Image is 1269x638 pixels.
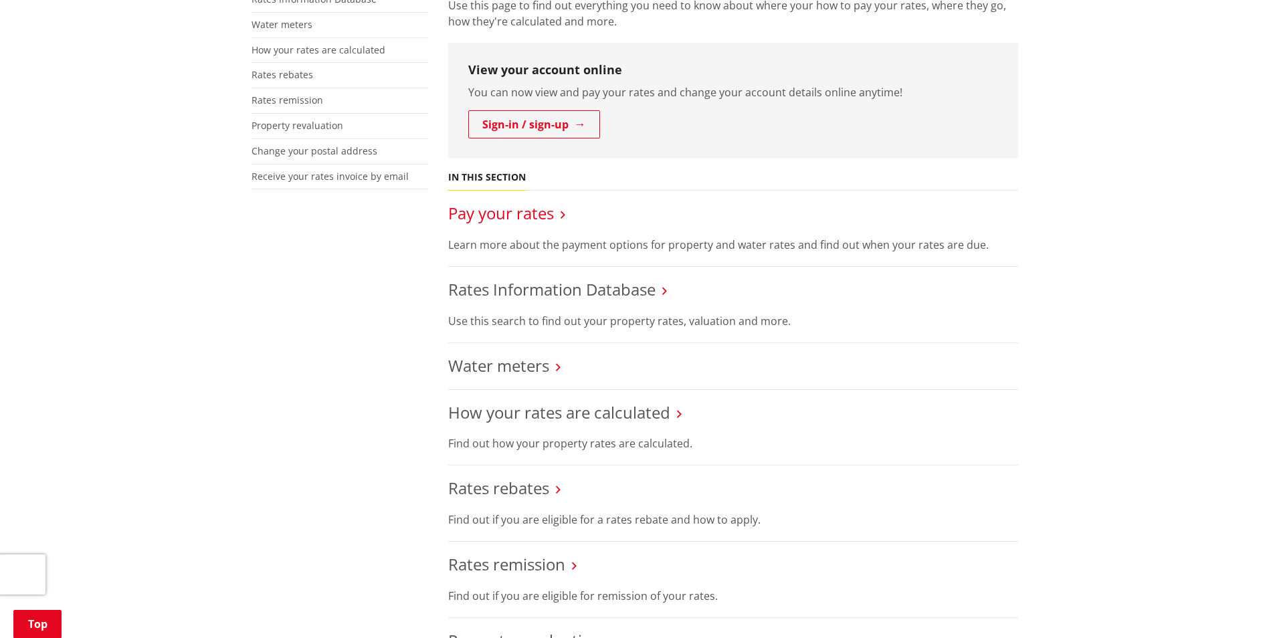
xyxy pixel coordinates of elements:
h3: View your account online [468,63,998,78]
a: Receive your rates invoice by email [252,170,409,183]
p: Learn more about the payment options for property and water rates and find out when your rates ar... [448,237,1018,253]
a: Water meters [252,18,312,31]
p: Use this search to find out your property rates, valuation and more. [448,313,1018,329]
a: Change your postal address [252,144,377,157]
a: Top [13,610,62,638]
p: Find out how your property rates are calculated. [448,435,1018,451]
a: Pay your rates [448,202,554,224]
a: Rates rebates [252,68,313,81]
a: Sign-in / sign-up [468,110,600,138]
a: Rates rebates [448,477,549,499]
p: You can now view and pay your rates and change your account details online anytime! [468,84,998,100]
a: Rates remission [448,553,565,575]
a: Rates Information Database [448,278,656,300]
a: Property revaluation [252,119,343,132]
a: Water meters [448,354,549,377]
p: Find out if you are eligible for remission of your rates. [448,588,1018,604]
p: Find out if you are eligible for a rates rebate and how to apply. [448,512,1018,528]
a: Rates remission [252,94,323,106]
iframe: Messenger Launcher [1207,582,1256,630]
a: How your rates are calculated [252,43,385,56]
a: How your rates are calculated [448,401,670,423]
h5: In this section [448,172,526,183]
